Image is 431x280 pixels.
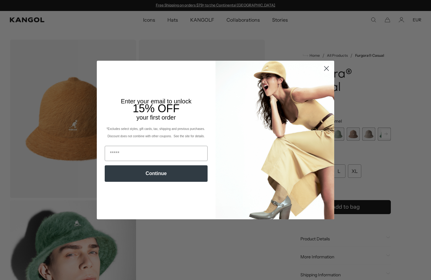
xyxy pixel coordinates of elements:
[105,146,208,161] input: Email
[136,114,176,121] span: your first order
[215,61,334,219] img: 93be19ad-e773-4382-80b9-c9d740c9197f.jpeg
[107,127,206,138] span: *Excludes select styles, gift cards, tax, shipping and previous purchases. Discount does not comb...
[321,63,332,74] button: Close dialog
[121,98,191,105] span: Enter your email to unlock
[133,102,180,115] span: 15% OFF
[105,165,208,182] button: Continue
